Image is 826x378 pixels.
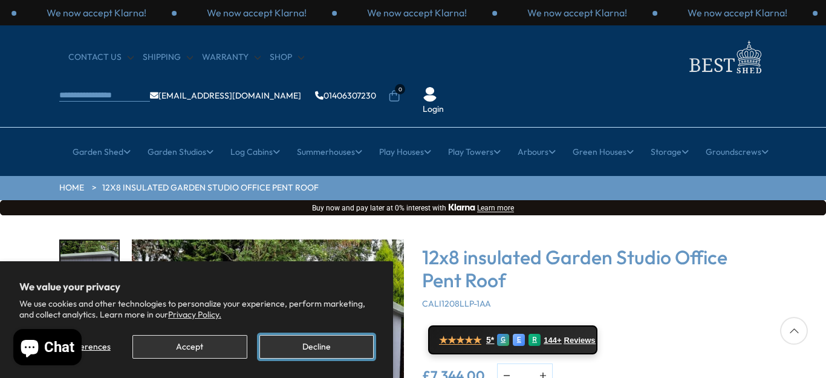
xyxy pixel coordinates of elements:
[59,182,84,194] a: HOME
[428,325,597,354] a: ★★★★★ 5* G E R 144+ Reviews
[513,334,525,346] div: E
[207,6,307,19] p: We now accept Klarna!
[230,137,280,167] a: Log Cabins
[337,6,497,19] div: 3 / 3
[60,241,119,321] img: 31a32fb1-5472-4685-b752-ff454ca377a2_fd59a430-9369-4a6a-8fee-9052d3a3a09c_200x200.jpg
[150,91,301,100] a: [EMAIL_ADDRESS][DOMAIN_NAME]
[297,137,362,167] a: Summerhouses
[439,334,481,346] span: ★★★★★
[527,6,627,19] p: We now accept Klarna!
[497,334,509,346] div: G
[422,298,491,309] span: CALI1208LLP-1AA
[47,6,146,19] p: We now accept Klarna!
[259,335,374,359] button: Decline
[143,51,193,64] a: Shipping
[19,298,374,320] p: We use cookies and other technologies to personalize your experience, perform marketing, and coll...
[102,182,319,194] a: 12x8 insulated Garden Studio Office Pent Roof
[423,87,437,102] img: User Icon
[423,103,444,116] a: Login
[706,137,769,167] a: Groundscrews
[315,91,376,100] a: 01406307230
[544,336,561,345] span: 144+
[379,137,431,167] a: Play Houses
[528,334,541,346] div: R
[388,90,400,102] a: 0
[651,137,689,167] a: Storage
[564,336,596,345] span: Reviews
[132,335,247,359] button: Accept
[10,329,85,368] inbox-online-store-chat: Shopify online store chat
[688,6,787,19] p: We now accept Klarna!
[657,6,818,19] div: 2 / 3
[68,51,134,64] a: CONTACT US
[16,6,177,19] div: 1 / 3
[59,240,120,322] div: 1 / 8
[19,281,374,293] h2: We value your privacy
[497,6,657,19] div: 1 / 3
[148,137,213,167] a: Garden Studios
[168,309,221,320] a: Privacy Policy.
[422,246,767,292] h3: 12x8 insulated Garden Studio Office Pent Roof
[367,6,467,19] p: We now accept Klarna!
[177,6,337,19] div: 2 / 3
[518,137,556,167] a: Arbours
[448,137,501,167] a: Play Towers
[73,137,131,167] a: Garden Shed
[202,51,261,64] a: Warranty
[270,51,304,64] a: Shop
[395,84,405,94] span: 0
[682,37,767,77] img: logo
[573,137,634,167] a: Green Houses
